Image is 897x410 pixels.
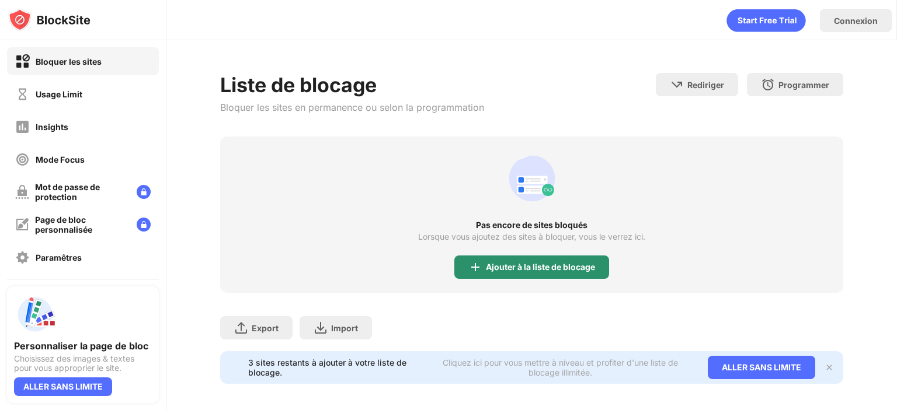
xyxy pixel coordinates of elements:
div: Usage Limit [36,89,82,99]
img: focus-off.svg [15,152,30,167]
img: insights-off.svg [15,120,30,134]
div: Paramêtres [36,253,82,262]
div: Cliquez ici pour vous mettre à niveau et profiter d'une liste de blocage illimitée. [427,358,694,377]
img: block-on.svg [15,54,30,69]
div: Connexion [834,16,878,26]
div: Choisissez des images & textes pour vous approprier le site. [14,354,152,373]
div: animation [504,150,560,206]
div: Personnaliser la page de bloc [14,340,152,352]
div: Page de bloc personnalisée [35,215,127,234]
img: customize-block-page-off.svg [15,218,29,232]
img: x-button.svg [825,363,834,372]
img: time-usage-off.svg [15,87,30,101]
div: Mode Focus [36,155,85,164]
div: Liste de blocage [220,73,484,97]
img: push-custom-page.svg [14,293,56,335]
div: Ajouter à la liste de blocage [486,262,595,272]
div: animation [726,9,806,32]
img: settings-off.svg [15,250,30,265]
img: password-protection-off.svg [15,185,29,199]
div: 3 sites restants à ajouter à votre liste de blocage. [248,358,420,377]
img: lock-menu.svg [137,185,151,199]
div: Lorsque vous ajoutez des sites à bloquer, vous le verrez ici. [418,232,645,241]
div: Export [252,323,279,333]
div: Insights [36,122,68,132]
div: ALLER SANS LIMITE [708,356,815,379]
div: Bloquer les sites [36,57,102,66]
div: Bloquer les sites en permanence ou selon la programmation [220,101,484,113]
div: ALLER SANS LIMITE [14,377,112,396]
div: Import [331,323,358,333]
div: Programmer [778,80,829,90]
div: Mot de passe de protection [35,182,127,202]
img: logo-blocksite.svg [8,8,91,31]
div: Rediriger [687,80,724,90]
img: lock-menu.svg [137,218,151,232]
div: Pas encore de sites bloqués [220,220,843,230]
